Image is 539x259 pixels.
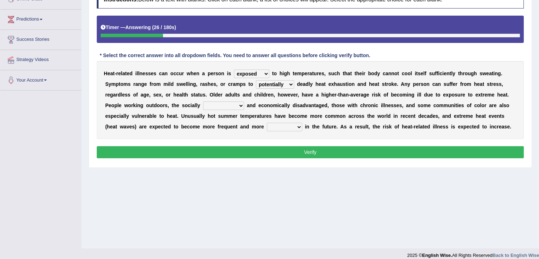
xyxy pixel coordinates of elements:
b: e [444,71,447,76]
b: y [377,71,380,76]
b: c [254,92,257,98]
b: e [156,92,159,98]
a: Back to English Wise [493,253,539,258]
b: e [493,81,496,87]
b: h [208,81,211,87]
b: y [453,71,455,76]
b: a [489,71,492,76]
b: a [113,92,116,98]
b: h [280,71,283,76]
b: i [442,71,444,76]
b: h [474,81,477,87]
b: i [347,81,349,87]
b: u [331,71,334,76]
b: t [272,71,274,76]
b: a [309,71,312,76]
b: t [183,92,185,98]
b: t [350,71,352,76]
b: x [331,81,334,87]
b: n [404,81,408,87]
b: n [391,71,394,76]
b: l [423,71,425,76]
b: g [141,81,144,87]
b: l [213,92,215,98]
b: o [371,71,374,76]
b: t [113,71,115,76]
b: a [202,81,205,87]
b: - [114,71,116,76]
b: t [449,71,451,76]
b: s [421,81,423,87]
b: , [196,81,197,87]
b: l [234,92,236,98]
b: t [293,71,294,76]
b: m [123,81,128,87]
b: ) [174,24,176,30]
div: * Select the correct answer into all dropdown fields. You need to answer all questions before cli... [97,52,373,59]
b: n [495,71,498,76]
b: e [142,71,145,76]
b: e [193,71,196,76]
b: f [435,71,437,76]
b: l [411,71,412,76]
b: t [397,71,399,76]
b: s [215,71,218,76]
b: d [297,81,300,87]
b: r [223,81,225,87]
b: r [231,81,232,87]
b: a [321,81,324,87]
b: p [208,71,211,76]
b: t [198,92,200,98]
b: t [125,71,127,76]
b: r [105,92,107,98]
b: e [144,81,147,87]
b: u [340,81,343,87]
b: s [153,92,156,98]
b: t [385,81,387,87]
b: , [501,81,503,87]
b: r [491,81,493,87]
b: c [432,81,435,87]
b: f [136,92,138,98]
b: s [479,71,482,76]
b: n [138,81,141,87]
b: e [372,81,375,87]
b: n [438,81,441,87]
b: o [465,71,468,76]
b: h [337,71,340,76]
b: p [116,81,119,87]
b: t [236,92,237,98]
b: l [451,71,453,76]
b: , [216,81,218,87]
b: t [346,81,347,87]
b: e [122,92,125,98]
b: l [187,81,189,87]
b: h [173,92,176,98]
b: n [196,71,200,76]
b: A [401,81,404,87]
b: e [183,81,186,87]
b: m [235,81,240,87]
b: i [168,81,169,87]
b: t [248,81,250,87]
b: w [187,71,191,76]
b: , [162,92,163,98]
b: l [121,71,122,76]
b: r [220,92,222,98]
b: i [438,71,439,76]
b: t [492,71,494,76]
b: a [135,81,138,87]
b: h [257,92,260,98]
b: . [397,81,398,87]
b: p [302,71,305,76]
b: e [294,71,297,76]
b: g [143,92,146,98]
b: a [141,92,144,98]
b: m [467,81,471,87]
b: e [319,81,321,87]
b: o [349,81,352,87]
b: s [243,81,246,87]
b: t [416,71,418,76]
b: a [375,81,377,87]
b: f [460,81,462,87]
